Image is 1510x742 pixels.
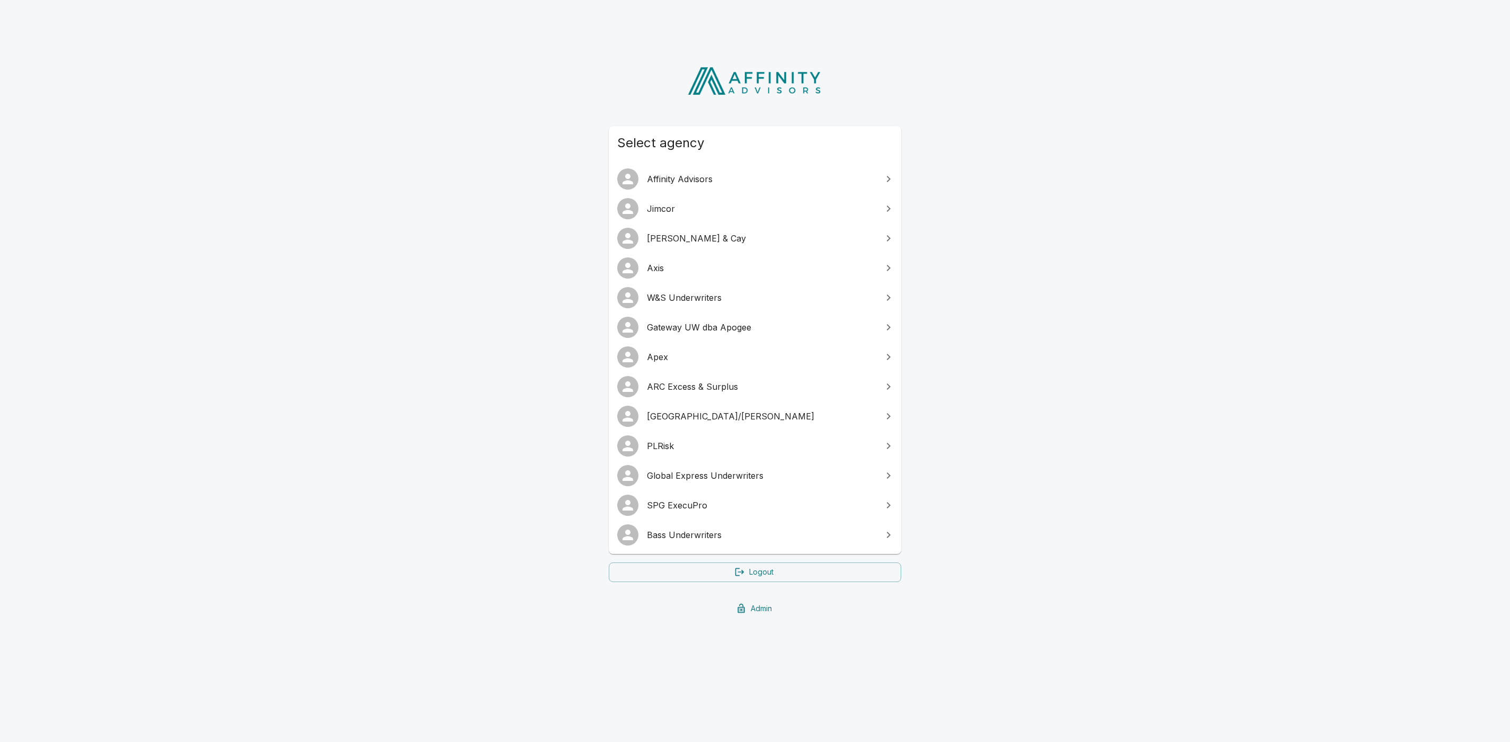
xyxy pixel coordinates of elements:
span: Axis [647,262,876,274]
a: W&S Underwriters [609,283,901,312]
a: Axis [609,253,901,283]
span: Jimcor [647,202,876,215]
span: Affinity Advisors [647,173,876,185]
span: [GEOGRAPHIC_DATA]/[PERSON_NAME] [647,410,876,423]
a: ARC Excess & Surplus [609,372,901,401]
a: [PERSON_NAME] & Cay [609,224,901,253]
a: SPG ExecuPro [609,490,901,520]
span: SPG ExecuPro [647,499,876,512]
span: PLRisk [647,440,876,452]
a: Admin [609,599,901,619]
a: Jimcor [609,194,901,224]
a: Bass Underwriters [609,520,901,550]
span: Bass Underwriters [647,529,876,541]
span: ARC Excess & Surplus [647,380,876,393]
img: Affinity Advisors Logo [679,64,831,99]
a: Affinity Advisors [609,164,901,194]
a: Apex [609,342,901,372]
a: [GEOGRAPHIC_DATA]/[PERSON_NAME] [609,401,901,431]
a: Global Express Underwriters [609,461,901,490]
a: Gateway UW dba Apogee [609,312,901,342]
a: PLRisk [609,431,901,461]
span: [PERSON_NAME] & Cay [647,232,876,245]
a: Logout [609,562,901,582]
span: Global Express Underwriters [647,469,876,482]
span: Select agency [617,135,893,151]
span: Gateway UW dba Apogee [647,321,876,334]
span: W&S Underwriters [647,291,876,304]
span: Apex [647,351,876,363]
